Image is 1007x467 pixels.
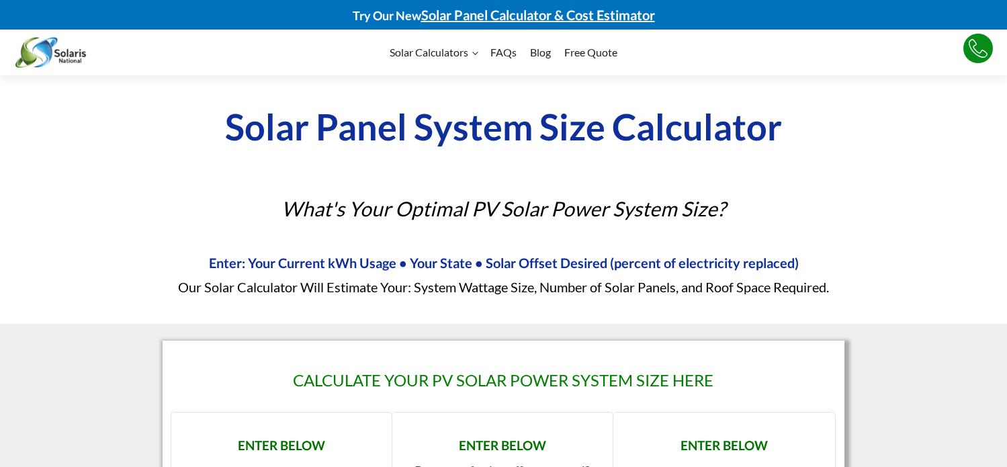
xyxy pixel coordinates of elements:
[209,251,799,275] span: Enter: Your Current kWh Usage • Your State • Solar Offset Desired (percent of electricity replaced)
[38,94,969,159] h1: Solar Panel System Size Calculator
[421,3,655,27] a: Check If Your Home Qualifies For Solar Here
[171,372,836,388] h2: Calculate Your PV Solar Power System Size Here
[523,38,558,68] a: Blog
[558,38,624,68] a: Free Quote
[399,439,606,452] p: ENTER BELOW
[484,38,523,68] a: FAQs
[920,33,994,72] a: click to call button
[13,3,994,27] div: Try Our New
[235,196,773,220] h2: What's Your Optimal PV Solar Power System Size?
[620,439,828,452] p: ENTER BELOW
[136,247,871,299] h3: Our Solar Calculator Will Estimate Your: System Wattage Size, Number of Solar Panels, and Roof Sp...
[13,30,87,75] img: SolarisNational.com logo
[178,439,385,452] p: ENTER BELOW
[383,38,484,68] a: Solar Calculators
